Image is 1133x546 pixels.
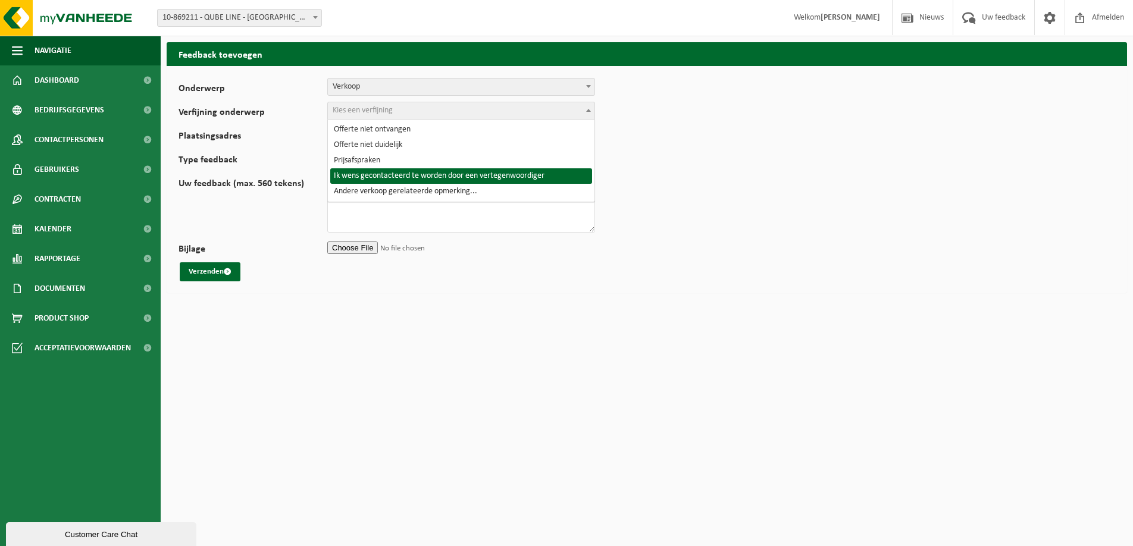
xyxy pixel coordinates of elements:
[333,106,393,115] span: Kies een verfijning
[179,179,327,233] label: Uw feedback (max. 560 tekens)
[330,122,592,137] li: Offerte niet ontvangen
[179,155,327,167] label: Type feedback
[330,184,592,199] li: Andere verkoop gerelateerde opmerking...
[35,244,80,274] span: Rapportage
[35,303,89,333] span: Product Shop
[821,13,880,22] strong: [PERSON_NAME]
[330,137,592,153] li: Offerte niet duidelijk
[330,168,592,184] li: Ik wens gecontacteerd te worden door een vertegenwoordiger
[180,262,240,281] button: Verzenden
[157,9,322,27] span: 10-869211 - QUBE LINE - KORTEMARK
[179,84,327,96] label: Onderwerp
[35,36,71,65] span: Navigatie
[6,520,199,546] iframe: chat widget
[35,95,104,125] span: Bedrijfsgegevens
[35,333,131,363] span: Acceptatievoorwaarden
[179,131,327,143] label: Plaatsingsadres
[327,78,595,96] span: Verkoop
[35,214,71,244] span: Kalender
[179,108,327,120] label: Verfijning onderwerp
[179,244,327,256] label: Bijlage
[328,79,594,95] span: Verkoop
[330,153,592,168] li: Prijsafspraken
[35,184,81,214] span: Contracten
[35,125,104,155] span: Contactpersonen
[35,65,79,95] span: Dashboard
[35,155,79,184] span: Gebruikers
[158,10,321,26] span: 10-869211 - QUBE LINE - KORTEMARK
[35,274,85,303] span: Documenten
[167,42,1127,65] h2: Feedback toevoegen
